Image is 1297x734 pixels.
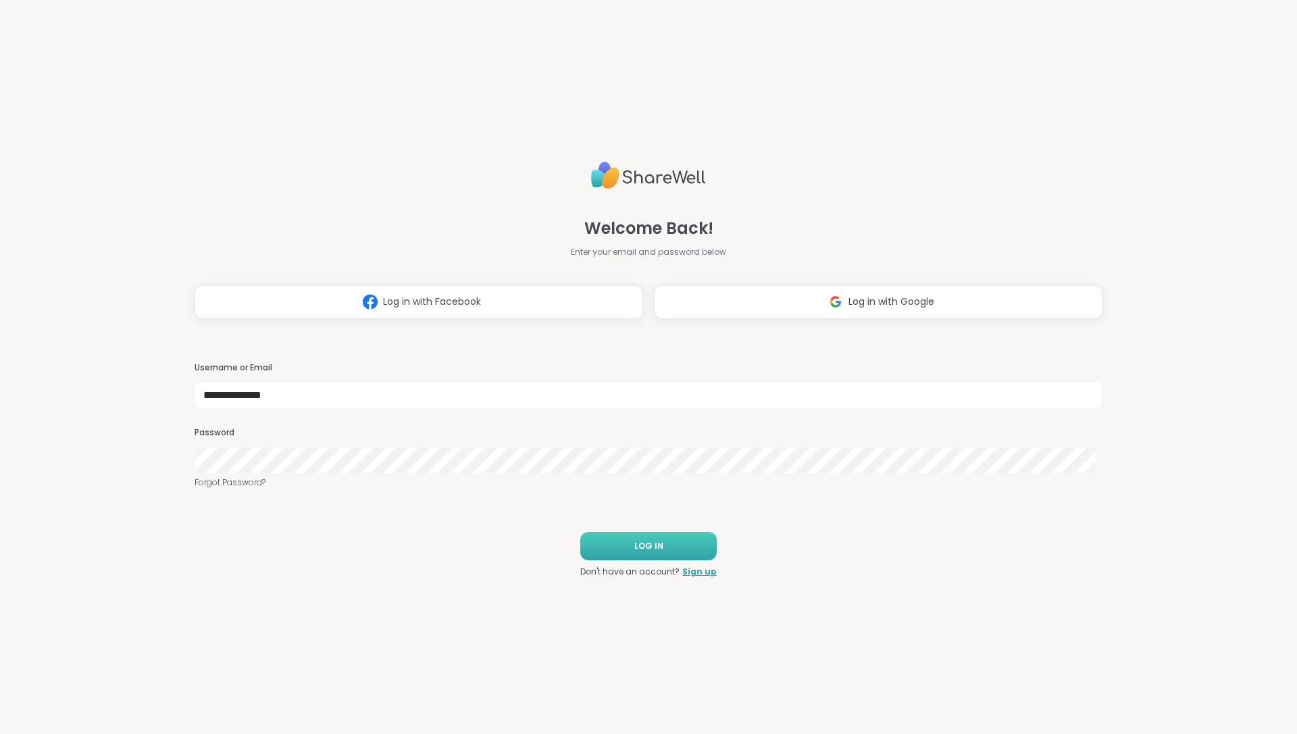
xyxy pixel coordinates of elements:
span: Log in with Facebook [383,295,481,309]
img: ShareWell Logo [591,156,706,195]
a: Forgot Password? [195,476,1102,489]
img: ShareWell Logomark [823,289,848,314]
span: LOG IN [634,540,663,552]
img: ShareWell Logomark [357,289,383,314]
button: Log in with Facebook [195,285,643,319]
a: Sign up [682,566,717,578]
h3: Password [195,427,1102,439]
h3: Username or Email [195,362,1102,374]
span: Don't have an account? [580,566,680,578]
button: Log in with Google [654,285,1102,319]
span: Welcome Back! [584,216,713,241]
span: Enter your email and password below [571,246,726,258]
button: LOG IN [580,532,717,560]
span: Log in with Google [848,295,934,309]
